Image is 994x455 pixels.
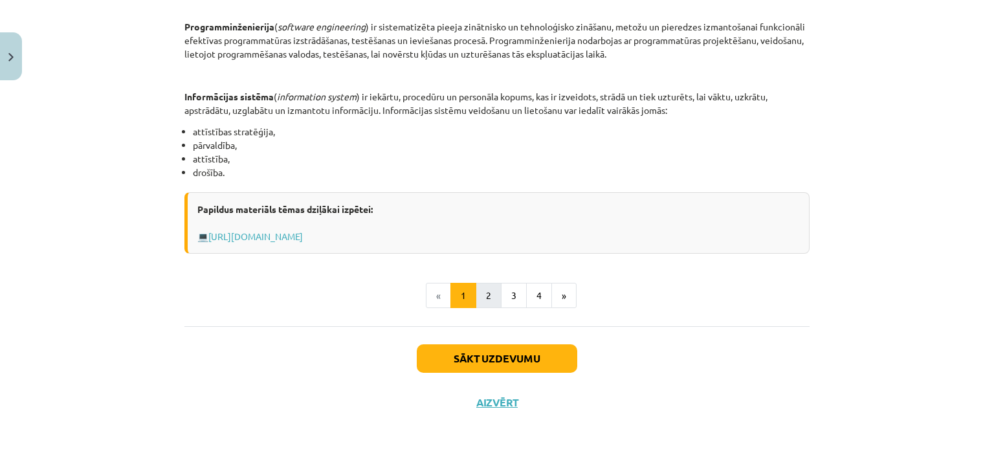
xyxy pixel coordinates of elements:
a: [URL][DOMAIN_NAME] [208,230,303,242]
strong: Informācijas sistēma [184,91,274,102]
button: 3 [501,283,527,309]
div: 💻 [184,192,810,254]
em: software engineering [278,21,366,32]
button: 4 [526,283,552,309]
button: Aizvērt [472,396,522,409]
p: ( ) ir sistematizēta pieeja zinātnisko un tehnoloģisko zināšanu, metožu un pieredzes izmantošanai... [184,20,810,61]
li: attīstība, [193,152,810,166]
li: attīstības stratēģija, [193,125,810,139]
em: information system [277,91,357,102]
button: » [551,283,577,309]
strong: Programminženierija [184,21,274,32]
li: drošība. [193,166,810,179]
strong: Papildus materiāls tēmas dziļākai izpētei: [197,203,373,215]
button: Sākt uzdevumu [417,344,577,373]
button: 2 [476,283,502,309]
img: icon-close-lesson-0947bae3869378f0d4975bcd49f059093ad1ed9edebbc8119c70593378902aed.svg [8,53,14,61]
nav: Page navigation example [184,283,810,309]
button: 1 [450,283,476,309]
p: ( ) ir iekārtu, procedūru un personāla kopums, kas ir izveidots, strādā un tiek uzturēts, lai vāk... [184,90,810,117]
li: pārvaldība, [193,139,810,152]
